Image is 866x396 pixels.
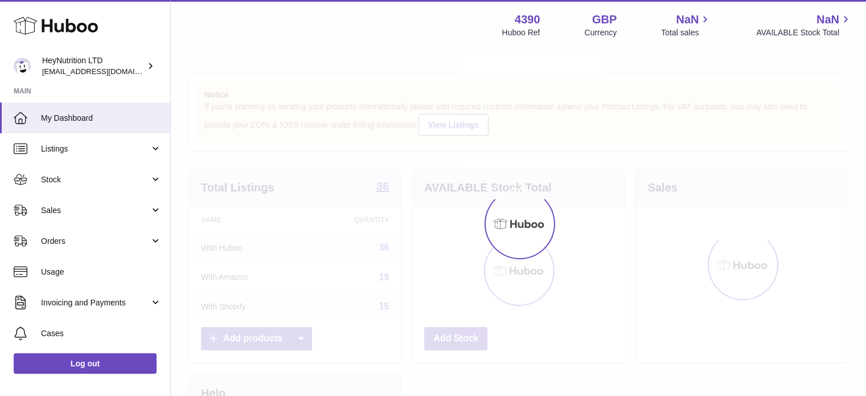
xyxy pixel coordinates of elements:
[41,144,150,154] span: Listings
[585,27,617,38] div: Currency
[756,12,852,38] a: NaN AVAILABLE Stock Total
[41,205,150,216] span: Sales
[41,174,150,185] span: Stock
[661,12,712,38] a: NaN Total sales
[41,297,150,308] span: Invoicing and Payments
[816,12,839,27] span: NaN
[42,67,167,76] span: [EMAIL_ADDRESS][DOMAIN_NAME]
[676,12,699,27] span: NaN
[42,55,145,77] div: HeyNutrition LTD
[592,12,617,27] strong: GBP
[14,58,31,75] img: info@heynutrition.com
[515,12,540,27] strong: 4390
[502,27,540,38] div: Huboo Ref
[41,267,162,277] span: Usage
[661,27,712,38] span: Total sales
[41,328,162,339] span: Cases
[41,113,162,124] span: My Dashboard
[41,236,150,247] span: Orders
[756,27,852,38] span: AVAILABLE Stock Total
[14,353,157,374] a: Log out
